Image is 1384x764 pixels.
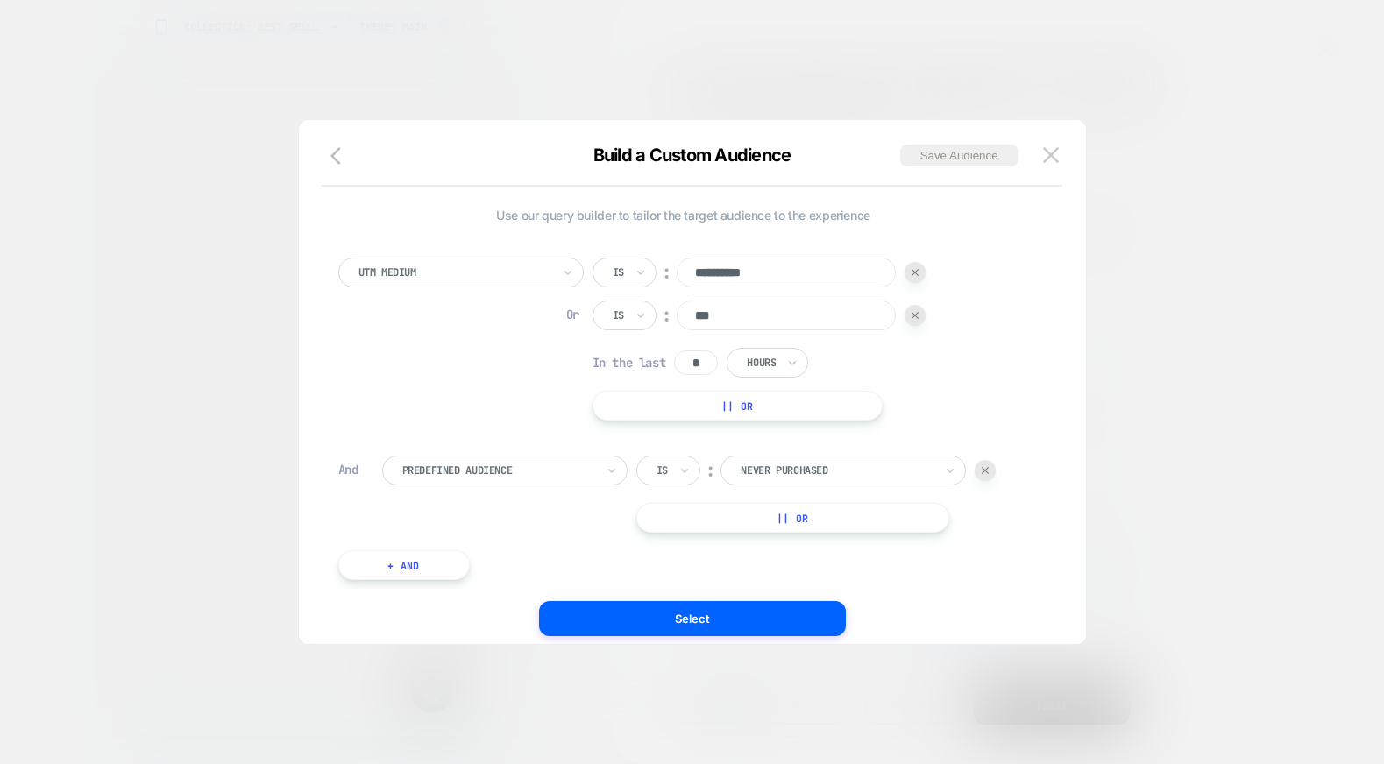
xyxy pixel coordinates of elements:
span: In the last [593,355,666,371]
img: end [912,312,919,319]
img: end [982,467,989,474]
button: || Or [593,391,883,421]
div: ︰ [658,304,676,328]
button: || Or [636,503,949,533]
iframe: Gorgias live chat messenger [268,606,330,662]
button: Save Audience [900,145,1018,166]
img: close [1043,147,1059,162]
button: Select [539,601,846,636]
div: ︰ [702,459,720,483]
span: Build a Custom Audience [593,145,791,166]
span: Use our query builder to tailor the target audience to the experience [338,208,1029,223]
div: ︰ [658,261,676,285]
img: end [912,269,919,276]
